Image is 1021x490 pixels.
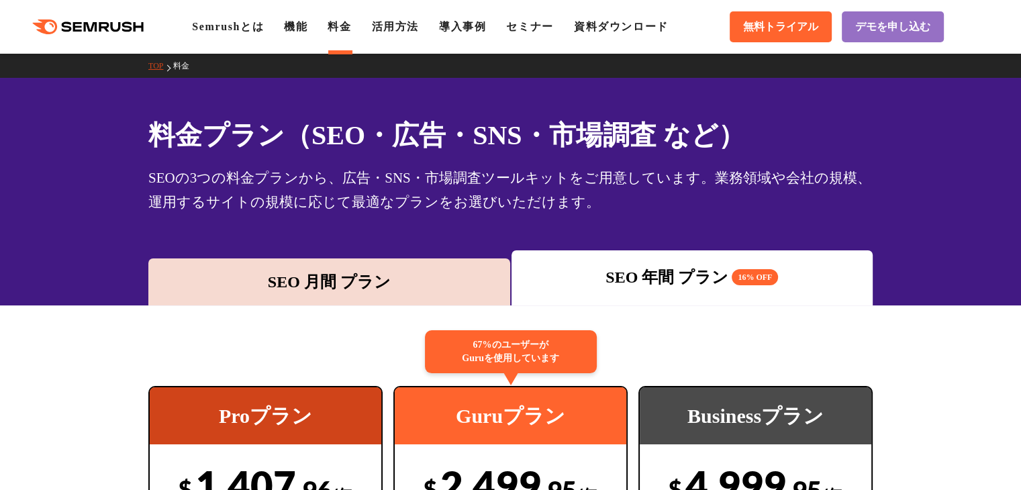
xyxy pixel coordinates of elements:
a: デモを申し込む [842,11,944,42]
div: Proプラン [150,387,381,444]
a: Semrushとは [192,21,264,32]
a: 機能 [284,21,307,32]
a: TOP [148,61,173,70]
span: 16% OFF [732,269,778,285]
a: セミナー [506,21,553,32]
span: 無料トライアル [743,20,818,34]
a: 料金 [328,21,351,32]
a: 活用方法 [372,21,419,32]
div: Businessプラン [640,387,871,444]
div: SEO 年間 プラン [518,265,867,289]
a: 資料ダウンロード [574,21,669,32]
span: デモを申し込む [855,20,930,34]
h1: 料金プラン（SEO・広告・SNS・市場調査 など） [148,115,873,155]
a: 料金 [173,61,199,70]
a: 導入事例 [439,21,486,32]
div: SEO 月間 プラン [155,270,503,294]
div: SEOの3つの料金プランから、広告・SNS・市場調査ツールキットをご用意しています。業務領域や会社の規模、運用するサイトの規模に応じて最適なプランをお選びいただけます。 [148,166,873,214]
a: 無料トライアル [730,11,832,42]
div: 67%のユーザーが Guruを使用しています [425,330,597,373]
div: Guruプラン [395,387,626,444]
